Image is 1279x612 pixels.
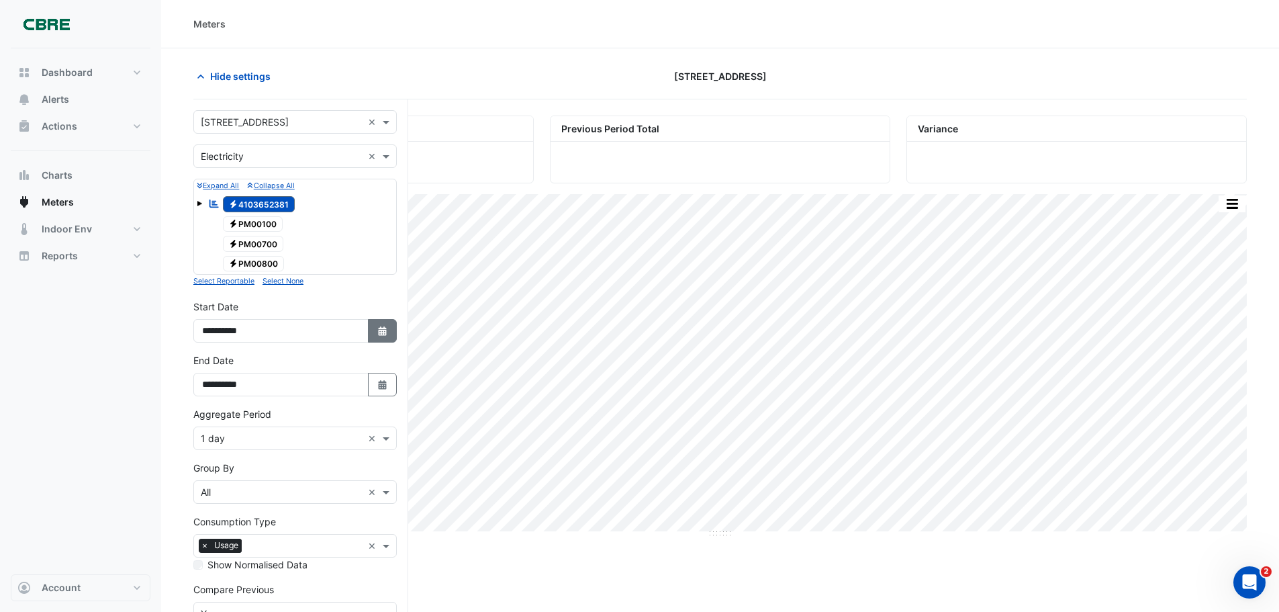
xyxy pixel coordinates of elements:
span: Usage [211,539,242,552]
button: Actions [11,113,150,140]
label: Compare Previous [193,582,274,597]
fa-icon: Reportable [208,198,220,209]
button: Alerts [11,86,150,113]
fa-icon: Electricity [228,238,238,249]
label: Consumption Type [193,515,276,529]
span: Meters [42,195,74,209]
span: Clear [368,485,379,499]
span: Alerts [42,93,69,106]
app-icon: Dashboard [17,66,31,79]
img: Company Logo [16,11,77,38]
app-icon: Meters [17,195,31,209]
span: Account [42,581,81,595]
span: Reports [42,249,78,263]
button: Indoor Env [11,216,150,243]
button: Collapse All [247,179,294,191]
div: Variance [907,116,1246,142]
app-icon: Indoor Env [17,222,31,236]
span: Actions [42,120,77,133]
button: Select Reportable [193,275,254,287]
label: Start Date [193,300,238,314]
small: Expand All [197,181,239,190]
fa-icon: Electricity [228,219,238,229]
label: Group By [193,461,234,475]
label: Show Normalised Data [207,558,307,572]
app-icon: Charts [17,169,31,182]
button: Charts [11,162,150,189]
iframe: Intercom live chat [1233,566,1266,599]
button: Expand All [197,179,239,191]
div: Previous Period Total [551,116,890,142]
fa-icon: Select Date [377,379,389,390]
span: × [199,539,211,552]
span: Dashboard [42,66,93,79]
button: Account [11,574,150,601]
span: PM00100 [223,216,283,232]
span: Hide settings [210,69,271,83]
div: Meters [193,17,226,31]
span: Clear [368,149,379,163]
span: PM00800 [223,256,285,272]
span: Charts [42,169,73,182]
label: End Date [193,353,234,367]
button: Reports [11,243,150,269]
small: Collapse All [247,181,294,190]
fa-icon: Select Date [377,325,389,337]
span: 2 [1261,566,1272,577]
span: Clear [368,539,379,553]
button: Meters [11,189,150,216]
span: PM00700 [223,236,284,252]
span: 4103652381 [223,196,295,212]
fa-icon: Electricity [228,259,238,269]
span: [STREET_ADDRESS] [674,69,767,83]
fa-icon: Electricity [228,199,238,209]
button: Hide settings [193,64,279,88]
button: Select None [263,275,303,287]
span: Clear [368,431,379,445]
app-icon: Actions [17,120,31,133]
app-icon: Alerts [17,93,31,106]
span: Clear [368,115,379,129]
small: Select Reportable [193,277,254,286]
span: Indoor Env [42,222,92,236]
small: Select None [263,277,303,286]
label: Aggregate Period [193,407,271,421]
button: Dashboard [11,59,150,86]
button: More Options [1219,195,1245,212]
app-icon: Reports [17,249,31,263]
